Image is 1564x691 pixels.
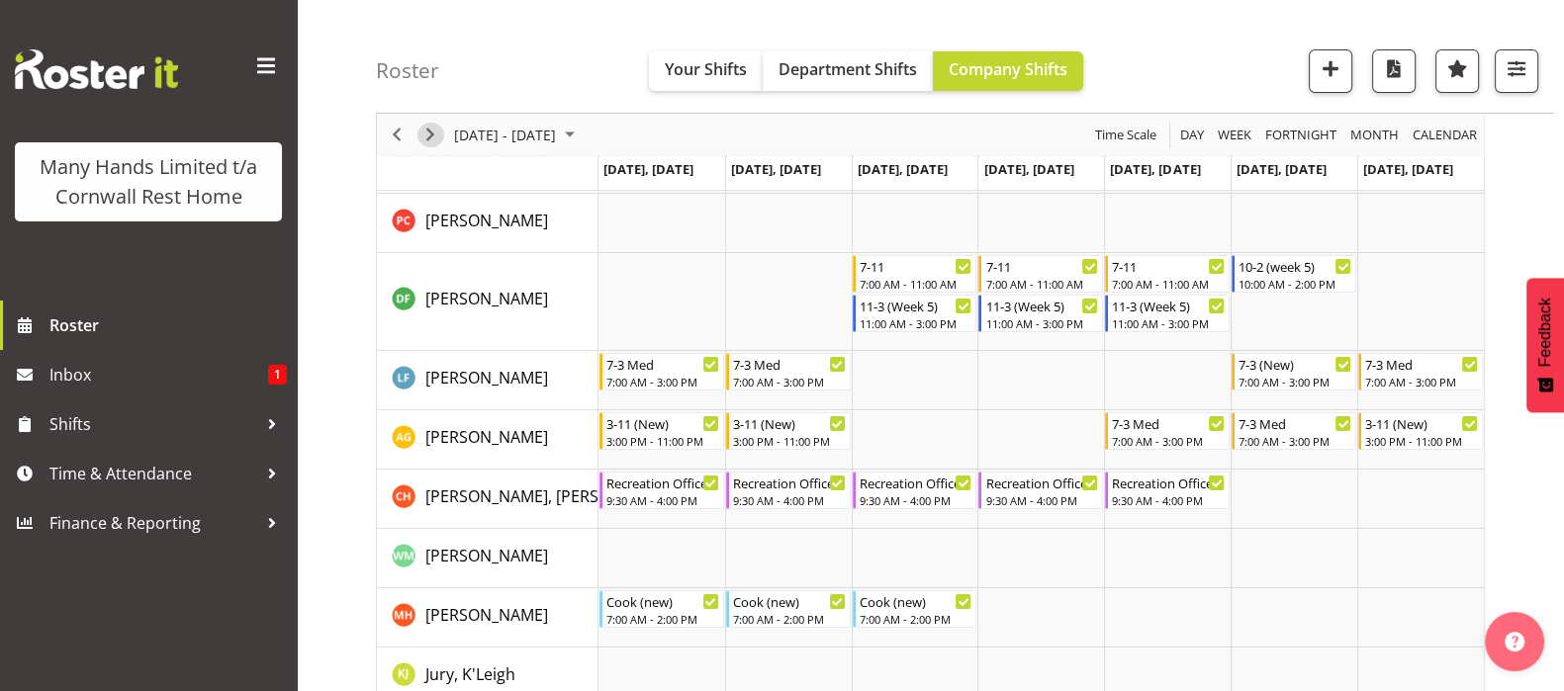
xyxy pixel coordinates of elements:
span: Company Shifts [949,58,1067,80]
button: Previous [384,123,411,147]
div: 7:00 AM - 11:00 AM [860,276,972,292]
button: Add a new shift [1309,49,1352,93]
div: 11-3 (Week 5) [860,296,972,315]
span: [DATE], [DATE] [1363,160,1453,178]
span: [DATE], [DATE] [983,160,1073,178]
span: [DATE], [DATE] [1237,160,1327,178]
div: 7-11 [1112,256,1225,276]
span: Feedback [1536,298,1554,367]
button: September 15 - 21, 2025 [451,123,584,147]
button: Timeline Month [1347,123,1403,147]
div: Fairbrother, Deborah"s event - 7-11 Begin From Wednesday, September 17, 2025 at 7:00:00 AM GMT+12... [853,255,977,293]
button: Filter Shifts [1495,49,1538,93]
td: Hobbs, Melissa resource [377,588,598,648]
a: Jury, K'Leigh [425,662,515,686]
div: Recreation Officer [1112,473,1225,492]
span: [PERSON_NAME], [PERSON_NAME] [425,485,679,507]
div: 7:00 AM - 2:00 PM [860,611,972,627]
div: 7:00 AM - 2:00 PM [606,611,719,627]
div: 3:00 PM - 11:00 PM [1365,433,1478,449]
span: [DATE], [DATE] [858,160,948,178]
span: [DATE] - [DATE] [452,123,558,147]
span: [PERSON_NAME] [425,367,548,389]
button: Highlight an important date within the roster. [1435,49,1479,93]
button: Download a PDF of the roster according to the set date range. [1372,49,1416,93]
a: [PERSON_NAME] [425,366,548,389]
button: Fortnight [1262,123,1340,147]
div: Hannecart, Charline"s event - Recreation Officer Begin From Thursday, September 18, 2025 at 9:30:... [978,472,1103,509]
div: Hannecart, Charline"s event - Recreation Officer Begin From Monday, September 15, 2025 at 9:30:00... [599,472,724,509]
button: Feedback - Show survey [1526,278,1564,412]
a: [PERSON_NAME], [PERSON_NAME] [425,484,679,508]
button: Time Scale [1092,123,1160,147]
div: 9:30 AM - 4:00 PM [606,492,719,508]
div: Hannecart, Charline"s event - Recreation Officer Begin From Tuesday, September 16, 2025 at 9:30:0... [726,472,851,509]
div: 7:00 AM - 11:00 AM [1112,276,1225,292]
div: 9:30 AM - 4:00 PM [860,492,972,508]
div: 7:00 AM - 3:00 PM [733,374,846,389]
div: Flynn, Leeane"s event - 7-3 (New) Begin From Saturday, September 20, 2025 at 7:00:00 AM GMT+12:00... [1232,353,1356,390]
div: 7-11 [860,256,972,276]
div: 11-3 (Week 5) [1112,296,1225,315]
img: help-xxl-2.png [1505,632,1524,651]
div: 7-11 [985,256,1098,276]
div: 11:00 AM - 3:00 PM [1112,315,1225,331]
div: Flynn, Leeane"s event - 7-3 Med Begin From Sunday, September 21, 2025 at 7:00:00 AM GMT+12:00 End... [1358,353,1483,390]
div: 7-3 Med [733,354,846,374]
div: Galvez, Angeline"s event - 3-11 (New) Begin From Sunday, September 21, 2025 at 3:00:00 PM GMT+12:... [1358,412,1483,450]
span: [PERSON_NAME] [425,604,548,626]
span: [PERSON_NAME] [425,288,548,309]
td: Hannecart, Charline resource [377,470,598,529]
span: Week [1216,123,1253,147]
div: Next [414,114,447,155]
span: Fortnight [1263,123,1338,147]
div: 7:00 AM - 3:00 PM [1239,433,1351,449]
a: [PERSON_NAME] [425,544,548,567]
div: Galvez, Angeline"s event - 3-11 (New) Begin From Tuesday, September 16, 2025 at 3:00:00 PM GMT+12... [726,412,851,450]
td: Flynn, Leeane resource [377,351,598,410]
div: Flynn, Leeane"s event - 7-3 Med Begin From Monday, September 15, 2025 at 7:00:00 AM GMT+12:00 End... [599,353,724,390]
div: Galvez, Angeline"s event - 7-3 Med Begin From Friday, September 19, 2025 at 7:00:00 AM GMT+12:00 ... [1105,412,1230,450]
span: Shifts [49,409,257,439]
div: Recreation Officer [985,473,1098,492]
div: Galvez, Angeline"s event - 7-3 Med Begin From Saturday, September 20, 2025 at 7:00:00 AM GMT+12:0... [1232,412,1356,450]
div: Recreation Officer [606,473,719,492]
div: 3-11 (New) [1365,413,1478,433]
span: Day [1178,123,1206,147]
span: Roster [49,310,287,340]
div: 3-11 (New) [606,413,719,433]
button: Next [417,123,444,147]
div: Galvez, Angeline"s event - 3-11 (New) Begin From Monday, September 15, 2025 at 3:00:00 PM GMT+12:... [599,412,724,450]
div: 10-2 (week 5) [1239,256,1351,276]
div: 7-3 (New) [1239,354,1351,374]
td: Galvez, Angeline resource [377,410,598,470]
span: Month [1348,123,1401,147]
div: 7:00 AM - 3:00 PM [606,374,719,389]
div: 11:00 AM - 3:00 PM [860,315,972,331]
span: [DATE], [DATE] [603,160,693,178]
a: [PERSON_NAME] [425,425,548,449]
div: 7:00 AM - 11:00 AM [985,276,1098,292]
span: Inbox [49,360,268,389]
img: Rosterit website logo [15,49,178,89]
div: Recreation Officer [860,473,972,492]
span: Jury, K'Leigh [425,663,515,685]
span: Time & Attendance [49,459,257,488]
div: 7:00 AM - 2:00 PM [733,611,846,627]
span: [DATE], [DATE] [1110,160,1200,178]
a: [PERSON_NAME] [425,603,548,627]
div: Hobbs, Melissa"s event - Cook (new) Begin From Wednesday, September 17, 2025 at 7:00:00 AM GMT+12... [853,590,977,628]
div: Cook (new) [606,591,719,611]
div: 3:00 PM - 11:00 PM [733,433,846,449]
a: [PERSON_NAME] [425,287,548,310]
div: Recreation Officer [733,473,846,492]
div: Flynn, Leeane"s event - 7-3 Med Begin From Tuesday, September 16, 2025 at 7:00:00 AM GMT+12:00 En... [726,353,851,390]
div: Fairbrother, Deborah"s event - 11-3 (Week 5) Begin From Friday, September 19, 2025 at 11:00:00 AM... [1105,295,1230,332]
span: [PERSON_NAME] [425,545,548,566]
div: Cook (new) [733,591,846,611]
div: 7:00 AM - 3:00 PM [1365,374,1478,389]
div: Fairbrother, Deborah"s event - 11-3 (Week 5) Begin From Thursday, September 18, 2025 at 11:00:00 ... [978,295,1103,332]
button: Month [1410,123,1481,147]
div: Hannecart, Charline"s event - Recreation Officer Begin From Friday, September 19, 2025 at 9:30:00... [1105,472,1230,509]
span: calendar [1411,123,1479,147]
